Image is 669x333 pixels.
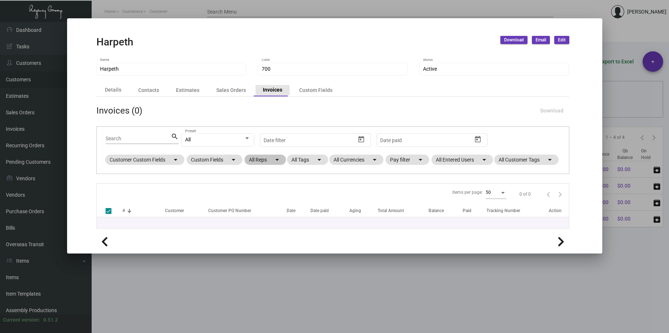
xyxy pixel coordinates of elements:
mat-icon: arrow_drop_down [416,155,425,164]
div: Paid [463,207,486,214]
button: Previous page [543,188,554,200]
mat-icon: arrow_drop_down [545,155,554,164]
mat-icon: arrow_drop_down [370,155,379,164]
button: Open calendar [355,133,367,145]
button: Email [532,36,550,44]
div: Customer PO Number [208,207,251,214]
mat-chip: Customer Custom Fields [105,155,184,165]
mat-chip: All Reps [245,155,286,165]
div: Aging [349,207,378,214]
mat-chip: Custom Fields [187,155,242,165]
mat-chip: All Tags [287,155,328,165]
button: Next page [554,188,566,200]
mat-chip: Pay filter [386,155,429,165]
div: Date [287,207,310,214]
div: Date paid [310,207,329,214]
mat-icon: search [171,132,179,141]
div: Current version: [3,316,40,324]
span: Active [423,66,437,72]
div: Customer [165,207,184,214]
input: End date [293,137,337,143]
h2: Harpeth [96,36,133,48]
mat-icon: arrow_drop_down [273,155,282,164]
mat-icon: arrow_drop_down [229,155,238,164]
span: 50 [486,190,491,195]
mat-chip: All Entered Users [431,155,493,165]
div: Balance [429,207,444,214]
input: End date [409,137,453,143]
div: Estimates [176,86,199,94]
th: Action [549,204,569,217]
div: 0.51.2 [43,316,58,324]
mat-icon: arrow_drop_down [171,155,180,164]
mat-select: Items per page: [486,190,506,195]
div: # [122,207,165,214]
button: Edit [554,36,569,44]
button: Download [500,36,528,44]
div: Invoices (0) [96,104,142,117]
mat-icon: arrow_drop_down [480,155,489,164]
div: Sales Orders [216,86,246,94]
button: Open calendar [472,133,484,145]
div: Tracking Number [486,207,549,214]
mat-chip: All Currencies [329,155,383,165]
button: Download [534,104,569,117]
div: Date paid [310,207,349,214]
mat-chip: All Customer Tags [494,155,559,165]
span: Email [536,37,546,43]
div: Customer [165,207,205,214]
div: Aging [349,207,361,214]
div: Custom Fields [299,86,332,94]
div: Date [287,207,295,214]
div: Details [105,86,121,94]
div: Contacts [138,86,159,94]
div: Balance [429,207,463,214]
div: 0 of 0 [519,191,531,197]
div: # [122,207,125,214]
span: Download [504,37,524,43]
span: Edit [558,37,566,43]
input: Start date [380,137,403,143]
span: All [185,137,191,143]
div: Total Amount [378,207,404,214]
span: Download [540,108,563,114]
div: Tracking Number [486,207,520,214]
div: Items per page: [452,189,483,196]
div: Invoices [263,86,282,94]
div: Customer PO Number [208,207,287,214]
input: Start date [264,137,286,143]
mat-icon: arrow_drop_down [315,155,324,164]
div: Total Amount [378,207,429,214]
div: Paid [463,207,471,214]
